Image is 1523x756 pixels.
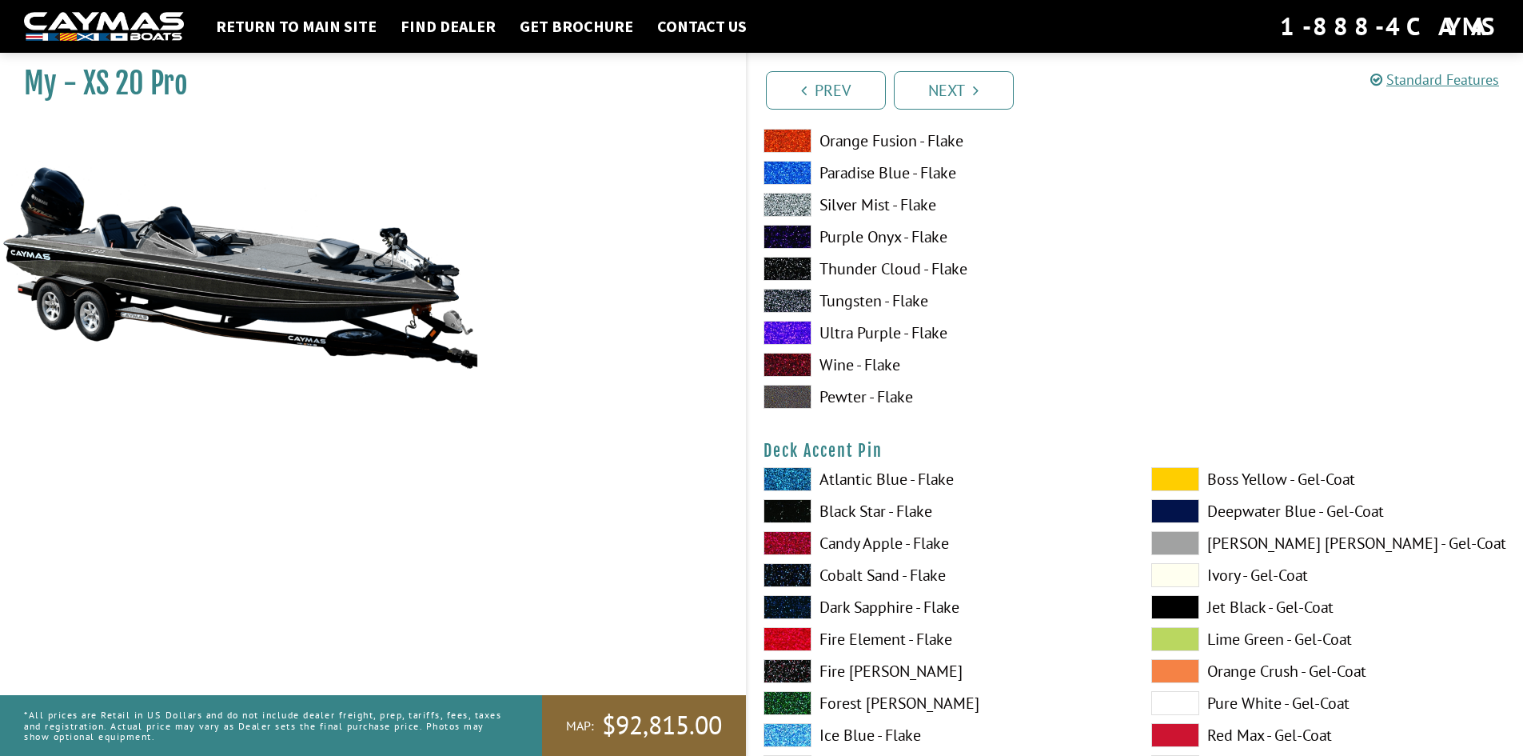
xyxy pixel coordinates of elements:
[1151,691,1507,715] label: Pure White - Gel-Coat
[763,225,1119,249] label: Purple Onyx - Flake
[763,321,1119,345] label: Ultra Purple - Flake
[763,441,1508,461] h4: Deck Accent Pin
[894,71,1014,110] a: Next
[763,467,1119,491] label: Atlantic Blue - Flake
[763,659,1119,683] label: Fire [PERSON_NAME]
[602,709,722,742] span: $92,815.00
[1151,531,1507,555] label: [PERSON_NAME] [PERSON_NAME] - Gel-Coat
[763,193,1119,217] label: Silver Mist - Flake
[512,16,641,37] a: Get Brochure
[1151,467,1507,491] label: Boss Yellow - Gel-Coat
[766,71,886,110] a: Prev
[763,161,1119,185] label: Paradise Blue - Flake
[24,702,506,750] p: *All prices are Retail in US Dollars and do not include dealer freight, prep, tariffs, fees, taxe...
[763,691,1119,715] label: Forest [PERSON_NAME]
[763,257,1119,281] label: Thunder Cloud - Flake
[763,289,1119,313] label: Tungsten - Flake
[763,499,1119,523] label: Black Star - Flake
[1151,627,1507,651] label: Lime Green - Gel-Coat
[763,627,1119,651] label: Fire Element - Flake
[566,718,594,734] span: MAP:
[763,563,1119,587] label: Cobalt Sand - Flake
[1370,70,1499,89] a: Standard Features
[763,531,1119,555] label: Candy Apple - Flake
[1151,499,1507,523] label: Deepwater Blue - Gel-Coat
[1151,595,1507,619] label: Jet Black - Gel-Coat
[24,66,706,102] h1: My - XS 20 Pro
[763,595,1119,619] label: Dark Sapphire - Flake
[763,385,1119,409] label: Pewter - Flake
[649,16,755,37] a: Contact Us
[763,723,1119,747] label: Ice Blue - Flake
[763,129,1119,153] label: Orange Fusion - Flake
[1151,723,1507,747] label: Red Max - Gel-Coat
[1151,563,1507,587] label: Ivory - Gel-Coat
[542,695,746,756] a: MAP:$92,815.00
[393,16,504,37] a: Find Dealer
[208,16,385,37] a: Return to main site
[763,353,1119,377] label: Wine - Flake
[24,12,184,42] img: white-logo-c9c8dbefe5ff5ceceb0f0178aa75bf4bb51f6bca0971e226c86eb53dfe498488.png
[1280,9,1499,44] div: 1-888-4CAYMAS
[1151,659,1507,683] label: Orange Crush - Gel-Coat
